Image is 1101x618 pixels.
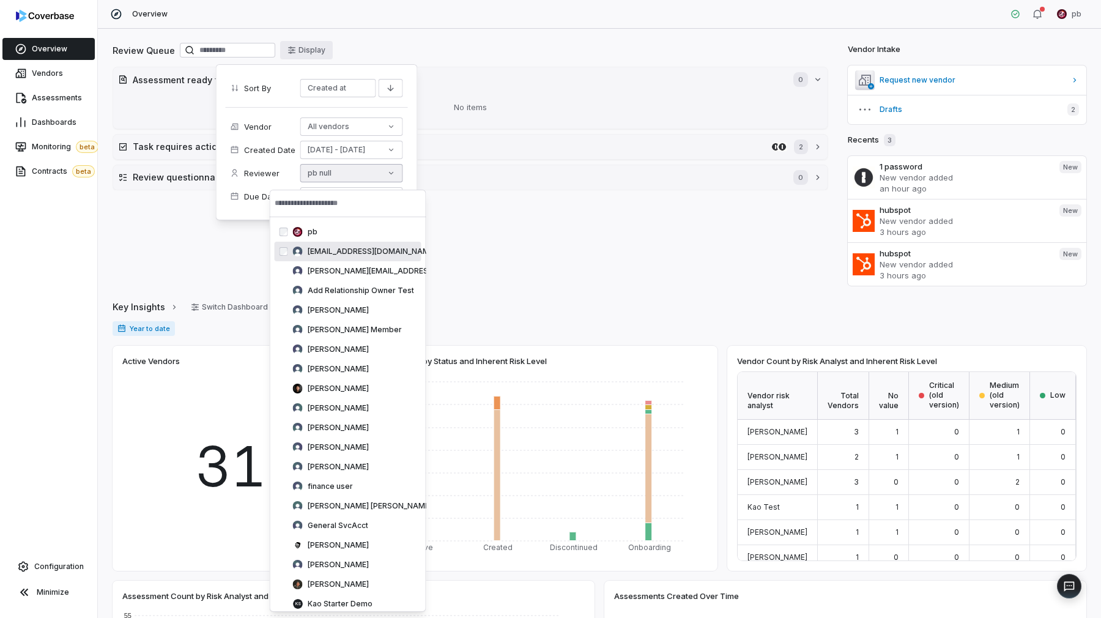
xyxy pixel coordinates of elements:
[894,477,899,486] span: 0
[614,590,739,601] span: Assessments Created Over Time
[848,65,1086,95] a: Request new vendor
[880,105,1058,114] span: Drafts
[308,403,369,413] span: [PERSON_NAME]
[895,427,899,436] span: 1
[848,134,895,146] h2: Recents
[280,41,333,59] button: Display
[1015,527,1020,537] span: 0
[1059,248,1081,260] span: New
[293,442,303,452] img: David Gold avatar
[308,227,317,237] span: pb
[1057,9,1067,19] img: pb undefined avatar
[1017,452,1020,461] span: 1
[293,521,303,531] img: General SvcAcct avatar
[113,44,175,57] h2: Review Queue
[308,579,369,589] span: [PERSON_NAME]
[1017,427,1020,436] span: 1
[2,160,95,182] a: Contractsbeta
[113,67,828,92] button: Assessment ready for review0
[5,556,92,578] a: Configuration
[293,344,303,354] img: Amanda Pettenati avatar
[32,93,82,103] span: Assessments
[293,286,303,296] img: Add Relationship Owner Test avatar
[308,344,369,354] span: [PERSON_NAME]
[894,553,899,562] span: 0
[747,427,807,436] span: [PERSON_NAME]
[747,553,807,562] span: [PERSON_NAME]
[34,562,84,571] span: Configuration
[954,452,959,461] span: 0
[1015,502,1020,512] span: 0
[1059,161,1081,173] span: New
[293,423,303,433] img: Darwin Alvarez avatar
[1061,427,1066,436] span: 0
[2,62,95,84] a: Vendors
[300,187,403,206] button: [DATE] - [DATE]
[880,172,1050,183] p: New vendor added
[133,171,781,184] h2: Review questionnaire submission
[308,286,414,296] span: Add Relationship Owner Test
[5,580,92,605] button: Minimize
[818,372,869,420] div: Total Vendors
[308,364,369,374] span: [PERSON_NAME]
[113,135,828,159] button: Task requires action1password.com1password.com2
[895,502,899,512] span: 1
[308,482,353,491] span: finance user
[747,452,807,461] span: [PERSON_NAME]
[880,204,1050,215] h3: hubspot
[113,294,179,320] a: Key Insights
[1050,5,1089,23] button: pb undefined avatarpb
[72,165,95,177] span: beta
[793,72,808,87] span: 0
[880,248,1050,259] h3: hubspot
[244,144,295,155] span: Created Date
[793,170,808,185] span: 0
[32,165,95,177] span: Contracts
[308,521,368,531] span: General SvcAcct
[293,305,303,315] img: Akhil Vaid avatar
[954,502,959,512] span: 0
[1015,553,1020,562] span: 0
[1061,502,1066,512] span: 0
[32,141,98,153] span: Monitoring
[747,527,807,537] span: [PERSON_NAME]
[293,579,303,589] img: Jen Hsin avatar
[880,215,1050,226] p: New vendor added
[308,540,369,550] span: [PERSON_NAME]
[884,134,895,146] span: 3
[895,452,899,461] span: 1
[954,553,959,562] span: 0
[368,356,547,367] span: Vendor Count by Status and Inherent Risk Level
[293,540,303,550] img: Gus Cuddy avatar
[856,553,859,562] span: 1
[308,384,369,393] span: [PERSON_NAME]
[113,321,175,336] span: Year to date
[848,43,900,56] h2: Vendor Intake
[954,477,959,486] span: 0
[880,226,1050,237] p: 3 hours ago
[244,121,295,132] span: Vendor
[183,298,275,316] button: Switch Dashboard
[848,156,1086,199] a: 1 passwordNew vendor addedan hour agoNew
[293,266,303,276] img: null null avatar
[109,294,182,320] button: Key Insights
[117,324,126,333] svg: Date range for report
[929,381,959,410] span: Critical (old version)
[122,356,180,367] span: Active Vendors
[293,462,303,472] img: Drew Hoover avatar
[244,83,295,94] span: Sort By
[386,83,396,93] svg: Descending
[32,117,76,127] span: Dashboards
[738,372,818,420] div: Vendor risk analyst
[1061,477,1066,486] span: 0
[293,384,303,393] img: Clarence Chio avatar
[379,79,403,97] button: Descending
[133,73,781,86] h2: Assessment ready for review
[2,38,95,60] a: Overview
[132,9,168,19] span: Overview
[848,242,1086,286] a: hubspotNew vendor added3 hours agoNew
[113,165,828,190] button: Review questionnaire submission0
[1061,452,1066,461] span: 0
[308,266,436,276] span: [PERSON_NAME][EMAIL_ADDRESS]
[308,462,369,472] span: [PERSON_NAME]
